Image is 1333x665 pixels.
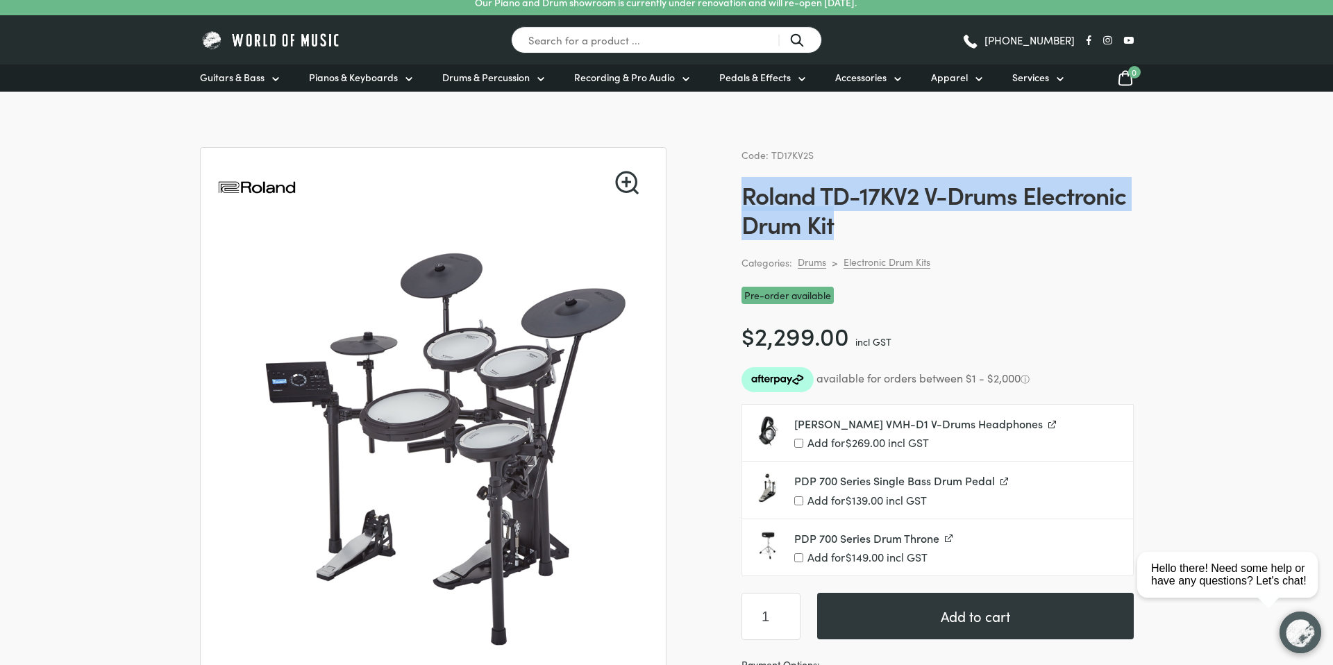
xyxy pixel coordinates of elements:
a: View full-screen image gallery [615,171,639,194]
span: $ [846,492,852,507]
label: Add for [794,494,1122,507]
img: PDP-700-Series-Drum-Throne [753,530,783,560]
span: [PERSON_NAME] VMH-D1 V-Drums Headphones [794,416,1043,431]
span: $ [846,435,852,450]
span: Apparel [931,70,968,85]
span: Accessories [835,70,887,85]
h1: Roland TD-17KV2 V-Drums Electronic Drum Kit [741,180,1134,238]
img: Roland [217,148,296,227]
span: Code: TD17KV2S [741,148,814,162]
input: Search for a product ... [511,26,822,53]
span: incl GST [855,335,891,348]
span: 0 [1128,66,1141,78]
input: Add for$269.00 incl GST [794,439,803,448]
span: Services [1012,70,1049,85]
span: Pre-order available [741,287,834,304]
span: 149.00 [846,549,884,564]
span: PDP 700 Series Single Bass Drum Pedal [794,473,995,488]
span: 269.00 [846,435,885,450]
a: Drums [798,255,826,269]
button: Add to cart [817,593,1134,639]
span: Pedals & Effects [719,70,791,85]
iframe: Chat with our support team [1132,512,1333,665]
label: Add for [794,551,1122,564]
span: incl GST [887,549,928,564]
bdi: 2,299.00 [741,318,849,352]
input: Product quantity [741,593,800,640]
span: incl GST [886,492,927,507]
label: Add for [794,437,1122,450]
span: PDP 700 Series Drum Throne [794,530,939,546]
span: [PHONE_NUMBER] [984,35,1075,45]
span: incl GST [888,435,929,450]
span: Drums & Percussion [442,70,530,85]
img: Roland-VMH-D1-V-Drums-Headphones-Profile [753,416,783,446]
span: 139.00 [846,492,883,507]
span: Guitars & Bass [200,70,265,85]
a: [PHONE_NUMBER] [962,30,1075,51]
a: Electronic Drum Kits [844,255,930,269]
input: Add for$139.00 incl GST [794,496,803,505]
div: > [832,256,838,269]
span: $ [741,318,755,352]
img: World of Music [200,29,342,51]
input: Add for$149.00 incl GST [794,553,803,562]
span: Categories: [741,255,792,271]
span: Recording & Pro Audio [574,70,675,85]
img: PDP-700-Series-Single-Bass-Drum-Pedal [753,473,783,503]
span: $ [846,549,852,564]
span: Pianos & Keyboards [309,70,398,85]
